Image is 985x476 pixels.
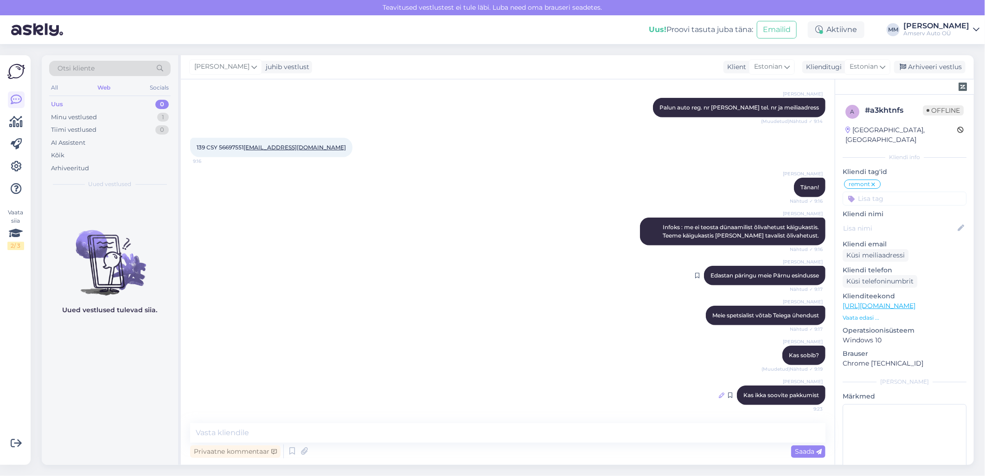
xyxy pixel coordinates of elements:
div: Socials [148,82,171,94]
span: [PERSON_NAME] [783,378,823,385]
span: Palun auto reg. nr [PERSON_NAME] tel. nr ja meiliaadress [659,104,819,111]
div: 0 [155,100,169,109]
a: [EMAIL_ADDRESS][DOMAIN_NAME] [243,144,346,151]
div: [GEOGRAPHIC_DATA], [GEOGRAPHIC_DATA] [845,125,957,145]
div: 2 / 3 [7,242,24,250]
b: Uus! [649,25,666,34]
div: Uus [51,100,63,109]
p: Kliendi nimi [843,209,966,219]
span: Nähtud ✓ 9:16 [788,198,823,205]
span: Tänan! [800,184,819,191]
span: [PERSON_NAME] [783,338,823,345]
p: Kliendi telefon [843,265,966,275]
input: Lisa tag [843,192,966,206]
div: Aktiivne [808,21,864,38]
span: a [851,108,855,115]
span: [PERSON_NAME] [783,298,823,305]
div: # a3khtnfs [865,105,923,116]
p: Kliendi tag'id [843,167,966,177]
div: Amserv Auto OÜ [903,30,969,37]
a: [URL][DOMAIN_NAME] [843,302,915,310]
div: [PERSON_NAME] [843,378,966,386]
span: [PERSON_NAME] [783,90,823,97]
span: Otsi kliente [58,64,95,73]
img: zendesk [959,83,967,91]
p: Uued vestlused tulevad siia. [63,305,158,315]
div: Kliendi info [843,153,966,161]
span: Nähtud ✓ 9:17 [788,286,823,293]
input: Lisa nimi [843,223,956,233]
span: [PERSON_NAME] [783,170,823,177]
span: [PERSON_NAME] [783,210,823,217]
div: Arhiveeri vestlus [894,61,966,73]
span: Uued vestlused [89,180,132,188]
p: Märkmed [843,392,966,401]
div: AI Assistent [51,138,85,148]
span: Kas sobib? [789,352,819,359]
span: [PERSON_NAME] [194,62,249,72]
span: 9:16 [193,158,228,165]
span: Nähtud ✓ 9:16 [788,246,823,253]
p: Brauser [843,349,966,359]
div: 0 [155,125,169,135]
span: Infoks : me ei teosta dünaamilist õlivahetust käigukastis. Teeme käigukastis [PERSON_NAME] tavali... [663,224,820,239]
div: 1 [157,113,169,122]
p: Klienditeekond [843,291,966,301]
div: Tiimi vestlused [51,125,96,135]
div: MM [887,23,900,36]
span: Edastan päringu meie Pärnu esindusse [710,272,819,279]
p: Kliendi email [843,239,966,249]
button: Emailid [757,21,797,39]
span: Meie spetsialist võtab Teiega ühendust [712,312,819,319]
div: Minu vestlused [51,113,97,122]
div: Klient [723,62,746,72]
img: No chats [42,213,178,297]
span: Kas ikka soovite pakkumist [743,392,819,399]
div: All [49,82,60,94]
p: Windows 10 [843,335,966,345]
span: (Muudetud) Nähtud ✓ 9:14 [761,118,823,125]
span: Estonian [754,62,782,72]
span: Offline [923,105,964,116]
div: Privaatne kommentaar [190,445,281,458]
div: juhib vestlust [262,62,309,72]
img: Askly Logo [7,63,25,80]
span: remont [849,181,870,187]
span: (Muudetud) Nähtud ✓ 9:19 [761,366,823,373]
div: Klienditugi [802,62,842,72]
p: Vaata edasi ... [843,314,966,322]
span: Nähtud ✓ 9:17 [788,326,823,333]
span: Saada [795,447,822,456]
div: Proovi tasuta juba täna: [649,24,753,35]
div: [PERSON_NAME] [903,22,969,30]
span: Estonian [850,62,878,72]
div: Vaata siia [7,208,24,250]
span: 9:23 [788,405,823,412]
div: Küsi meiliaadressi [843,249,908,262]
p: Operatsioonisüsteem [843,326,966,335]
div: Küsi telefoninumbrit [843,275,917,288]
div: Web [96,82,112,94]
span: 139 CSY 56697551 [197,144,346,151]
a: [PERSON_NAME]Amserv Auto OÜ [903,22,979,37]
span: [PERSON_NAME] [783,258,823,265]
div: Kõik [51,151,64,160]
p: Chrome [TECHNICAL_ID] [843,359,966,368]
div: Arhiveeritud [51,164,89,173]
